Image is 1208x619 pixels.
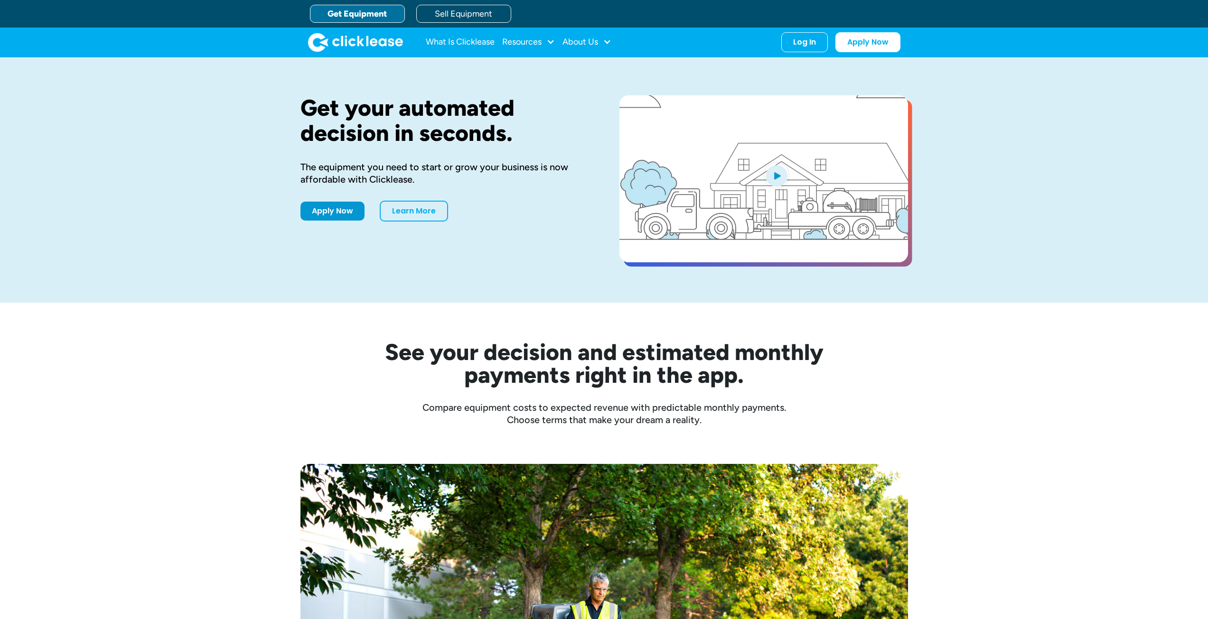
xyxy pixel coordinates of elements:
[764,162,789,189] img: Blue play button logo on a light blue circular background
[416,5,511,23] a: Sell Equipment
[426,33,495,52] a: What Is Clicklease
[310,5,405,23] a: Get Equipment
[502,33,555,52] div: Resources
[793,37,816,47] div: Log In
[300,95,589,146] h1: Get your automated decision in seconds.
[619,95,908,262] a: open lightbox
[835,32,900,52] a: Apply Now
[338,341,870,386] h2: See your decision and estimated monthly payments right in the app.
[300,202,365,221] a: Apply Now
[380,201,448,222] a: Learn More
[300,401,908,426] div: Compare equipment costs to expected revenue with predictable monthly payments. Choose terms that ...
[308,33,403,52] a: home
[300,161,589,185] div: The equipment you need to start or grow your business is now affordable with Clicklease.
[308,33,403,52] img: Clicklease logo
[562,33,611,52] div: About Us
